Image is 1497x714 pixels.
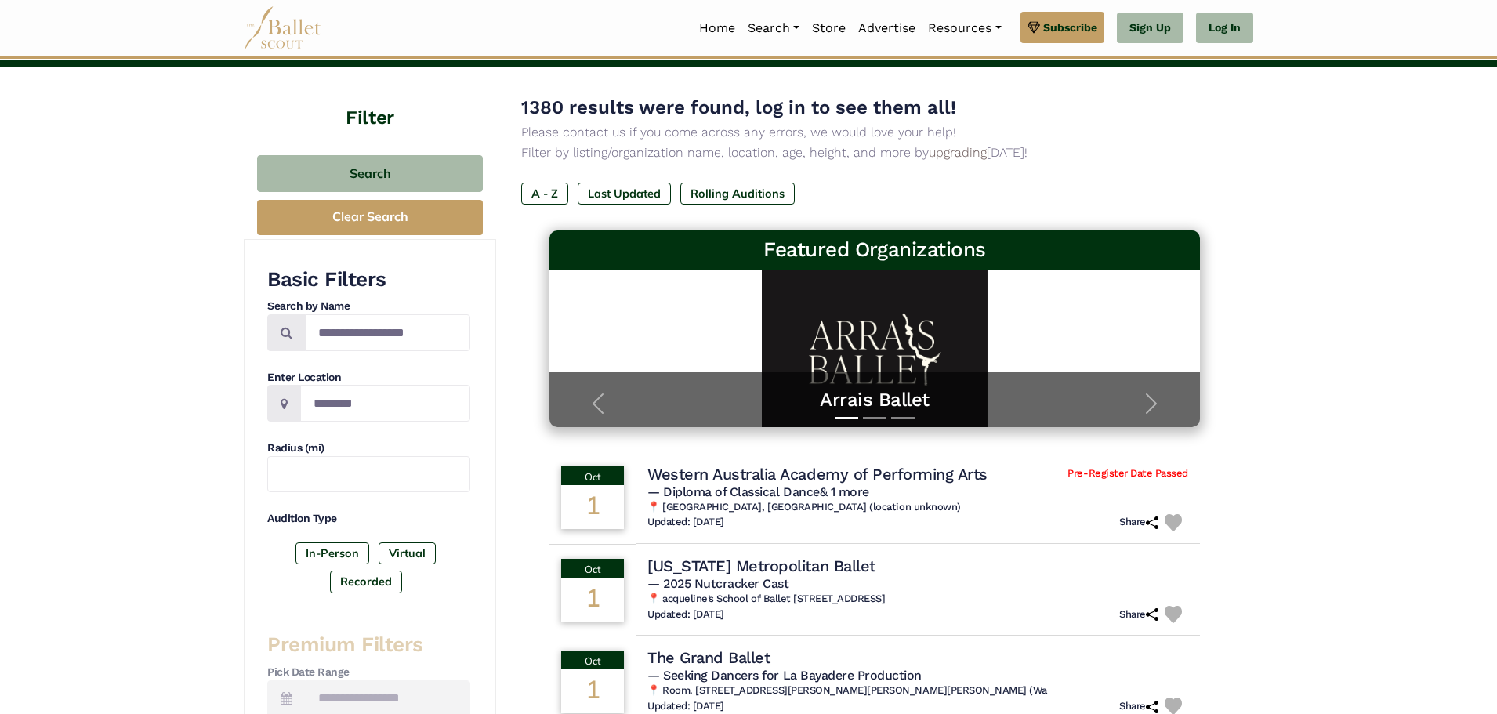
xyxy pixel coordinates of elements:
[1119,700,1158,713] h6: Share
[267,266,470,293] h3: Basic Filters
[741,12,806,45] a: Search
[647,464,988,484] h4: Western Australia Academy of Performing Arts
[521,183,568,205] label: A - Z
[561,559,624,578] div: Oct
[1043,19,1097,36] span: Subscribe
[521,143,1228,163] p: Filter by listing/organization name, location, age, height, and more by [DATE]!
[578,183,671,205] label: Last Updated
[891,409,915,427] button: Slide 3
[565,388,1184,412] a: Arrais Ballet
[647,684,1188,698] h6: 📍 Room. [STREET_ADDRESS][PERSON_NAME][PERSON_NAME][PERSON_NAME] (Wa
[561,669,624,713] div: 1
[647,647,770,668] h4: The Grand Ballet
[1028,19,1040,36] img: gem.svg
[561,578,624,622] div: 1
[647,700,724,713] h6: Updated: [DATE]
[647,484,869,499] span: — Diploma of Classical Dance
[521,122,1228,143] p: Please contact us if you come across any errors, we would love your help!
[647,501,1188,514] h6: 📍 [GEOGRAPHIC_DATA], [GEOGRAPHIC_DATA] (location unknown)
[561,485,624,529] div: 1
[267,511,470,527] h4: Audition Type
[267,665,470,680] h4: Pick Date Range
[647,593,1188,606] h6: 📍 acqueline’s School of Ballet [STREET_ADDRESS]
[379,542,436,564] label: Virtual
[305,314,470,351] input: Search by names...
[561,651,624,669] div: Oct
[562,237,1187,263] h3: Featured Organizations
[1067,467,1187,480] span: Pre-Register Date Passed
[693,12,741,45] a: Home
[929,145,987,160] a: upgrading
[561,466,624,485] div: Oct
[521,96,956,118] span: 1380 results were found, log in to see them all!
[267,440,470,456] h4: Radius (mi)
[647,576,788,591] span: — 2025 Nutcracker Cast
[863,409,886,427] button: Slide 2
[835,409,858,427] button: Slide 1
[1119,608,1158,622] h6: Share
[852,12,922,45] a: Advertise
[647,608,724,622] h6: Updated: [DATE]
[257,155,483,192] button: Search
[1196,13,1253,44] a: Log In
[647,556,875,576] h4: [US_STATE] Metropolitan Ballet
[1117,13,1183,44] a: Sign Up
[267,299,470,314] h4: Search by Name
[257,200,483,235] button: Clear Search
[1119,516,1158,529] h6: Share
[267,370,470,386] h4: Enter Location
[295,542,369,564] label: In-Person
[806,12,852,45] a: Store
[1020,12,1104,43] a: Subscribe
[244,67,496,132] h4: Filter
[922,12,1007,45] a: Resources
[330,571,402,593] label: Recorded
[680,183,795,205] label: Rolling Auditions
[647,668,922,683] span: — Seeking Dancers for La Bayadere Production
[300,385,470,422] input: Location
[820,484,869,499] a: & 1 more
[647,516,724,529] h6: Updated: [DATE]
[267,632,470,658] h3: Premium Filters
